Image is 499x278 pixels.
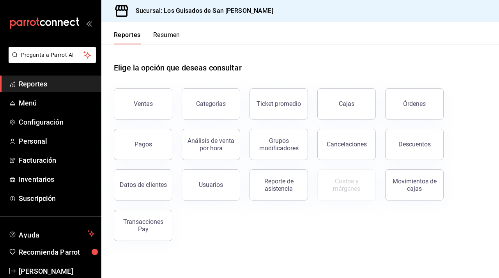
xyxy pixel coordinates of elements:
[187,137,235,152] div: Análisis de venta por hora
[134,141,152,148] div: Pagos
[199,181,223,188] div: Usuarios
[182,129,240,160] button: Análisis de venta por hora
[385,129,444,160] button: Descuentos
[339,99,355,109] div: Cajas
[19,98,95,108] span: Menú
[255,178,303,192] div: Reporte de asistencia
[19,136,95,146] span: Personal
[19,247,95,257] span: Recomienda Parrot
[398,141,431,148] div: Descuentos
[19,229,85,238] span: Ayuda
[19,79,95,89] span: Reportes
[19,155,95,165] span: Facturación
[21,51,84,59] span: Pregunta a Parrot AI
[114,31,180,44] div: navigation tabs
[249,88,308,120] button: Ticket promedio
[317,88,376,120] a: Cajas
[19,117,95,127] span: Configuración
[317,129,376,160] button: Cancelaciones
[129,6,273,16] h3: Sucursal: Los Guisados de San [PERSON_NAME]
[19,193,95,204] span: Suscripción
[120,181,167,188] div: Datos de clientes
[119,218,167,233] div: Transacciones Pay
[182,169,240,201] button: Usuarios
[19,266,95,276] span: [PERSON_NAME]
[153,31,180,44] button: Resumen
[257,100,301,107] div: Ticket promedio
[114,62,242,74] h1: Elige la opción que deseas consultar
[255,137,303,152] div: Grupos modificadores
[182,88,240,120] button: Categorías
[134,100,153,107] div: Ventas
[249,169,308,201] button: Reporte de asistencia
[327,141,367,148] div: Cancelaciones
[403,100,426,107] div: Órdenes
[322,178,371,192] div: Costos y márgenes
[114,210,172,241] button: Transacciones Pay
[19,174,95,185] span: Inventarios
[114,169,172,201] button: Datos de clientes
[317,169,376,201] button: Contrata inventarios para ver este reporte
[9,47,96,63] button: Pregunta a Parrot AI
[196,100,226,107] div: Categorías
[385,169,444,201] button: Movimientos de cajas
[114,88,172,120] button: Ventas
[390,178,439,192] div: Movimientos de cajas
[5,56,96,65] a: Pregunta a Parrot AI
[385,88,444,120] button: Órdenes
[114,129,172,160] button: Pagos
[249,129,308,160] button: Grupos modificadores
[114,31,141,44] button: Reportes
[86,20,92,26] button: open_drawer_menu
